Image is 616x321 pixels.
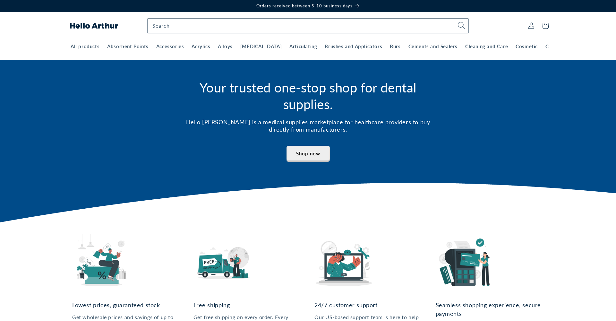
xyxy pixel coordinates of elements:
[314,301,423,309] h3: 24/7 customer support
[70,23,118,29] img: Hello Arthur logo
[6,3,610,9] p: Orders received between 5-10 business days
[71,43,99,50] span: All products
[512,39,542,50] a: Cosmetic
[236,39,286,50] a: [MEDICAL_DATA]
[545,43,563,50] span: Crowns
[465,43,508,50] span: Cleaning and Care
[286,39,321,50] a: Articulating
[193,234,252,293] img: Receive your medical supplies fast and for free. Every time.
[405,39,461,50] a: Cements and Sealers
[314,234,373,293] img: Around the clock support by our US-based team
[289,43,317,50] span: Articulating
[192,43,210,50] span: Acrylics
[107,43,149,50] span: Absorbent Points
[152,39,188,50] a: Accessories
[390,43,400,50] span: Burs
[72,234,131,293] img: Medical supplies at lowest prices and guaranteed stock
[461,39,512,50] a: Cleaning and Care
[188,39,214,50] a: Acrylics
[386,39,404,50] a: Burs
[287,146,330,162] a: Shop now
[218,43,233,50] span: Alloys
[103,39,152,50] a: Absorbent Points
[214,39,236,50] a: Alloys
[193,301,302,309] h3: Free shipping
[156,43,184,50] span: Accessories
[436,234,495,293] img: Seamless shopping experience and secure payments
[542,39,567,50] a: Crowns
[454,19,468,33] button: Search
[516,43,538,50] span: Cosmetic
[436,301,544,318] h3: Seamless shopping experience, secure payments
[200,80,416,112] span: Your trusted one-stop shop for dental supplies.
[180,118,436,134] h3: Hello [PERSON_NAME] is a medical supplies marketplace for healthcare providers to buy directly fr...
[67,39,103,50] a: All products
[72,301,181,309] h3: Lowest prices, guaranteed stock
[321,39,386,50] a: Brushes and Applicators
[240,43,282,50] span: [MEDICAL_DATA]
[408,43,458,50] span: Cements and Sealers
[325,43,382,50] span: Brushes and Applicators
